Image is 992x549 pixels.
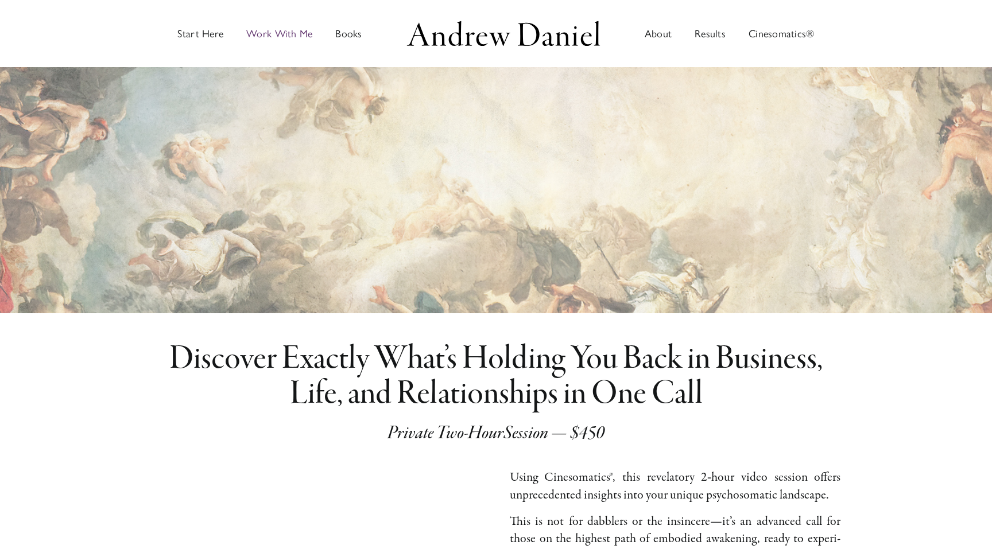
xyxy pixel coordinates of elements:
[403,18,604,49] img: Andrew Daniel Logo
[503,420,604,446] em: Session — $450
[246,29,312,39] span: Work With Me
[177,29,223,39] span: Start Here
[645,2,672,65] a: About
[387,420,503,446] em: Private Two-Hour
[695,2,726,65] a: Results
[335,2,362,65] a: Discover books written by Andrew Daniel
[749,29,815,39] span: Cinesomatics®
[695,29,726,39] span: Results
[152,342,840,412] h2: Discover Exactly What’s Holding You Back in­ Business, Life, and Relationships in One Call
[749,2,815,65] a: Cinesomatics®
[510,469,840,504] p: Using Cinesomatics®, this rev­e­la­to­ry 2‑hour video ses­sion offers unprece­dent­ed insights in...
[246,2,312,65] a: Work with Andrew in groups or private sessions
[335,29,362,39] span: Books
[177,2,223,65] a: Start Here
[645,29,672,39] span: About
